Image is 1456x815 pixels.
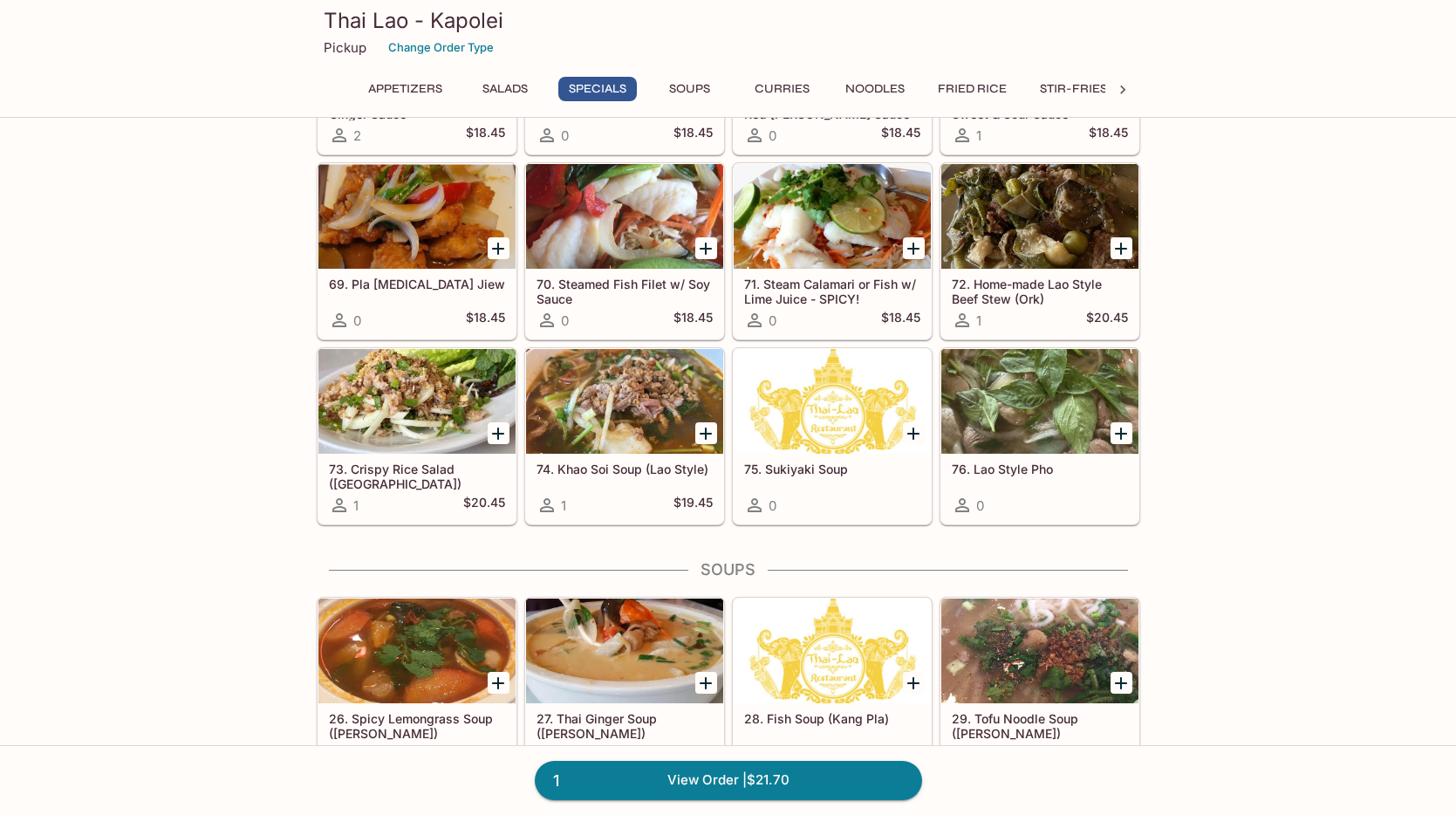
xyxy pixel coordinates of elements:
button: Noodles [836,77,914,101]
h5: $20.45 [1086,310,1128,331]
a: 74. Khao Soi Soup (Lao Style)1$19.45 [525,348,724,524]
div: 75. Sukiyaki Soup [734,349,931,454]
button: Add 26. Spicy Lemongrass Soup (Tom Yum) [488,672,509,694]
h5: 29. Tofu Noodle Soup ([PERSON_NAME]) [952,711,1128,740]
span: 1 [976,127,981,144]
div: 27. Thai Ginger Soup (Tom Kha) [526,599,723,703]
a: 69. Pla [MEDICAL_DATA] Jiew0$18.45 [318,163,516,339]
div: 70. Steamed Fish Filet w/ Soy Sauce [526,164,723,269]
span: 1 [353,497,359,514]
h5: 28. Fish Soup (Kang Pla) [744,711,920,726]
button: Add 73. Crispy Rice Salad (Nam Khao) [488,422,509,444]
p: Pickup [324,39,366,56]
h5: $20.45 [463,495,505,516]
a: 72. Home-made Lao Style Beef Stew (Ork)1$20.45 [940,163,1139,339]
span: 1 [561,497,566,514]
div: 69. Pla Tao Jiew [318,164,516,269]
button: Add 69. Pla Tao Jiew [488,237,509,259]
h5: $18.45 [466,125,505,146]
h5: $18.45 [881,125,920,146]
h5: $19.45 [673,495,713,516]
div: 72. Home-made Lao Style Beef Stew (Ork) [941,164,1138,269]
button: Add 27. Thai Ginger Soup (Tom Kha) [695,672,717,694]
button: Add 74. Khao Soi Soup (Lao Style) [695,422,717,444]
span: 0 [561,127,569,144]
span: 0 [769,497,776,514]
h5: 26. Spicy Lemongrass Soup ([PERSON_NAME]) [329,711,505,740]
a: 29. Tofu Noodle Soup ([PERSON_NAME])0 [940,598,1139,774]
span: 0 [976,497,984,514]
a: 71. Steam Calamari or Fish w/ Lime Juice - SPICY!0$18.45 [733,163,932,339]
span: 0 [769,127,776,144]
div: 26. Spicy Lemongrass Soup (Tom Yum) [318,599,516,703]
button: Add 71. Steam Calamari or Fish w/ Lime Juice - SPICY! [903,237,925,259]
button: Soups [651,77,729,101]
a: 27. Thai Ginger Soup ([PERSON_NAME])5 [525,598,724,774]
h5: 76. Lao Style Pho [952,462,1128,476]
h5: $18.45 [466,310,505,331]
button: Salads [466,77,544,101]
h5: 69. Pla [MEDICAL_DATA] Jiew [329,277,505,291]
div: 73. Crispy Rice Salad (Nam Khao) [318,349,516,454]
h5: 75. Sukiyaki Soup [744,462,920,476]
button: Curries [743,77,822,101]
button: Fried Rice [928,77,1016,101]
span: 1 [543,769,570,793]
span: 0 [769,312,776,329]
h3: Thai Lao - Kapolei [324,7,1133,34]
h5: 27. Thai Ginger Soup ([PERSON_NAME]) [537,711,713,740]
span: 0 [561,312,569,329]
div: 74. Khao Soi Soup (Lao Style) [526,349,723,454]
div: 76. Lao Style Pho [941,349,1138,454]
h5: $18.45 [673,310,713,331]
a: 76. Lao Style Pho0 [940,348,1139,524]
h5: 71. Steam Calamari or Fish w/ Lime Juice - SPICY! [744,277,920,305]
h4: Soups [317,560,1140,579]
h5: 70. Steamed Fish Filet w/ Soy Sauce [537,277,713,305]
span: 2 [353,127,361,144]
button: Add 76. Lao Style Pho [1111,422,1132,444]
h5: $18.45 [673,125,713,146]
h5: 72. Home-made Lao Style Beef Stew (Ork) [952,277,1128,305]
button: Add 29. Tofu Noodle Soup (Kang Judd Tofu) [1111,672,1132,694]
a: 70. Steamed Fish Filet w/ Soy Sauce0$18.45 [525,163,724,339]
a: 28. Fish Soup (Kang Pla)0 [733,598,932,774]
div: 71. Steam Calamari or Fish w/ Lime Juice - SPICY! [734,164,931,269]
h5: 73. Crispy Rice Salad ([GEOGRAPHIC_DATA]) [329,462,505,490]
h5: $18.45 [881,310,920,331]
button: Specials [558,77,637,101]
a: 73. Crispy Rice Salad ([GEOGRAPHIC_DATA])1$20.45 [318,348,516,524]
button: Add 75. Sukiyaki Soup [903,422,925,444]
button: Add 70. Steamed Fish Filet w/ Soy Sauce [695,237,717,259]
div: 28. Fish Soup (Kang Pla) [734,599,931,703]
button: Add 72. Home-made Lao Style Beef Stew (Ork) [1111,237,1132,259]
button: Add 28. Fish Soup (Kang Pla) [903,672,925,694]
span: 0 [353,312,361,329]
h5: $18.45 [1089,125,1128,146]
a: 75. Sukiyaki Soup0 [733,348,932,524]
h5: 74. Khao Soi Soup (Lao Style) [537,462,713,476]
button: Stir-Fries [1030,77,1117,101]
span: 1 [976,312,981,329]
a: 26. Spicy Lemongrass Soup ([PERSON_NAME])6 [318,598,516,774]
a: 1View Order |$21.70 [535,761,922,799]
div: 29. Tofu Noodle Soup (Kang Judd Tofu) [941,599,1138,703]
button: Appetizers [359,77,452,101]
button: Change Order Type [380,34,502,61]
